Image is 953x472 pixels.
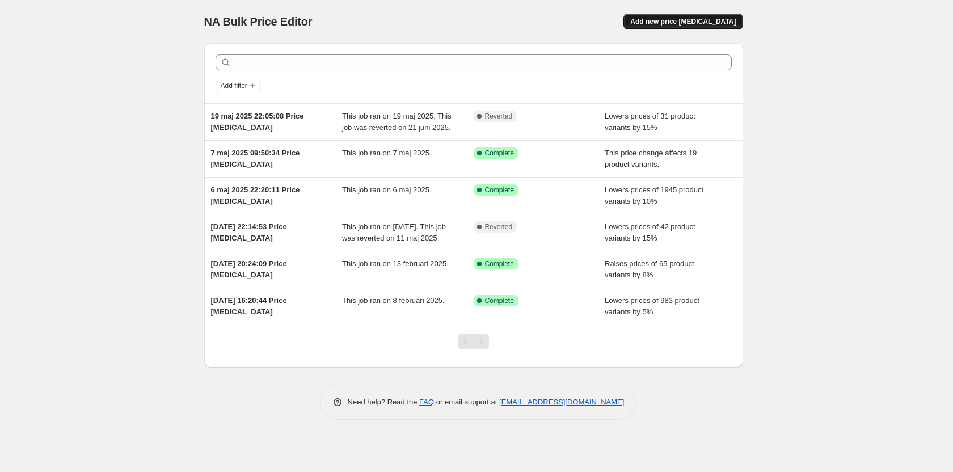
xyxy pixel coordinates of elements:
span: [DATE] 22:14:53 Price [MEDICAL_DATA] [211,222,287,242]
span: 6 maj 2025 22:20:11 Price [MEDICAL_DATA] [211,186,300,205]
span: 7 maj 2025 09:50:34 Price [MEDICAL_DATA] [211,149,300,168]
a: [EMAIL_ADDRESS][DOMAIN_NAME] [499,398,624,406]
span: Lowers prices of 983 product variants by 5% [605,296,699,316]
span: This job ran on 7 maj 2025. [342,149,432,157]
span: This job ran on 8 februari 2025. [342,296,445,305]
span: or email support at [434,398,499,406]
a: FAQ [419,398,434,406]
button: Add filter [216,79,261,92]
span: Complete [485,259,514,268]
span: Lowers prices of 42 product variants by 15% [605,222,695,242]
span: This job ran on 6 maj 2025. [342,186,432,194]
span: NA Bulk Price Editor [204,15,313,28]
span: [DATE] 20:24:09 Price [MEDICAL_DATA] [211,259,287,279]
span: [DATE] 16:20:44 Price [MEDICAL_DATA] [211,296,287,316]
span: Lowers prices of 1945 product variants by 10% [605,186,703,205]
span: Lowers prices of 31 product variants by 15% [605,112,695,132]
span: Need help? Read the [348,398,420,406]
span: Reverted [485,222,513,231]
span: Raises prices of 65 product variants by 8% [605,259,694,279]
nav: Pagination [458,334,489,349]
span: 19 maj 2025 22:05:08 Price [MEDICAL_DATA] [211,112,304,132]
span: This job ran on [DATE]. This job was reverted on 11 maj 2025. [342,222,446,242]
span: Add filter [221,81,247,90]
span: Complete [485,186,514,195]
span: Complete [485,296,514,305]
span: Add new price [MEDICAL_DATA] [630,17,736,26]
span: This job ran on 13 februari 2025. [342,259,449,268]
button: Add new price [MEDICAL_DATA] [623,14,743,29]
span: This price change affects 19 product variants. [605,149,697,168]
span: This job ran on 19 maj 2025. This job was reverted on 21 juni 2025. [342,112,452,132]
span: Reverted [485,112,513,121]
span: Complete [485,149,514,158]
